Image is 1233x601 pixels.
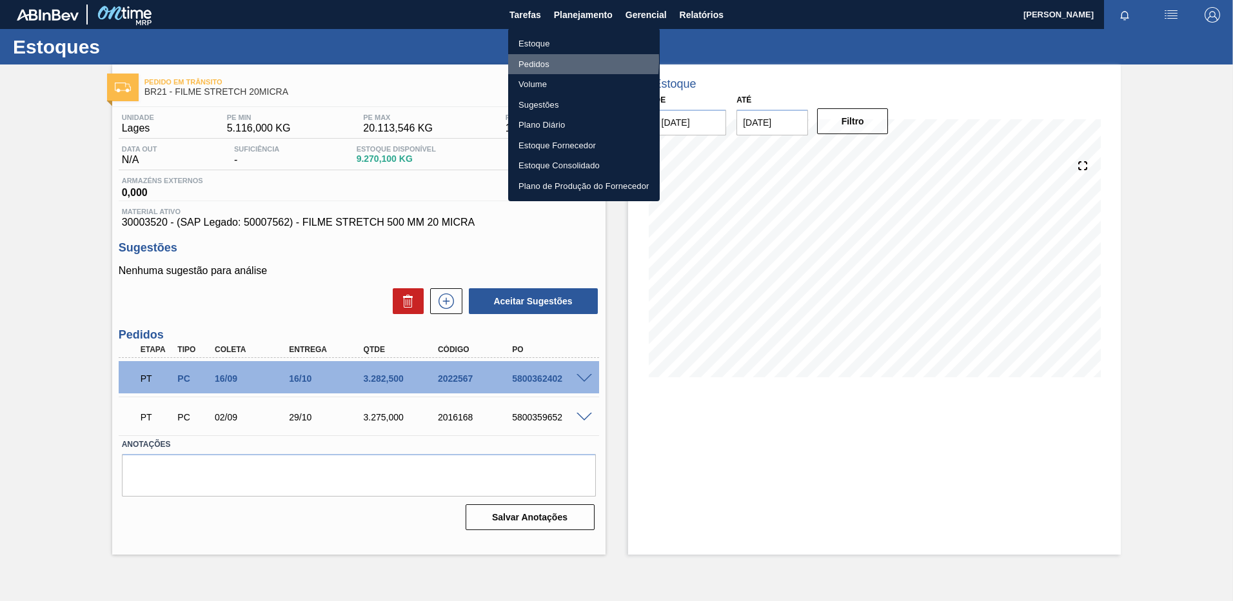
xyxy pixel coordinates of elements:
[508,74,660,95] a: Volume
[508,54,660,75] a: Pedidos
[508,34,660,54] a: Estoque
[508,176,660,197] a: Plano de Produção do Fornecedor
[508,135,660,156] a: Estoque Fornecedor
[508,95,660,115] a: Sugestões
[508,155,660,176] a: Estoque Consolidado
[508,115,660,135] a: Plano Diário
